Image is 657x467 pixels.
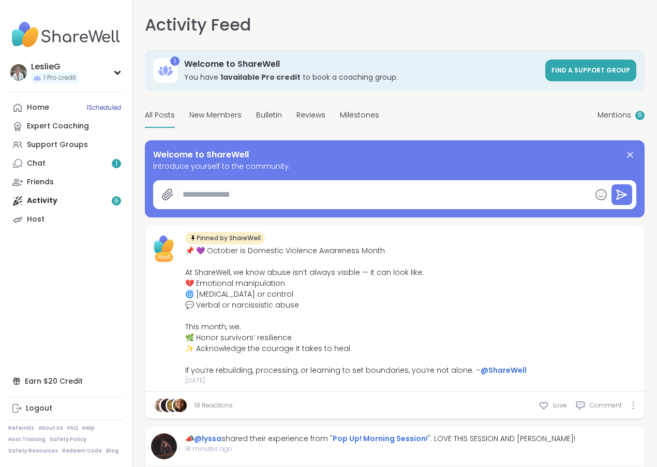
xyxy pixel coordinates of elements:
[8,98,124,117] a: Home1Scheduled
[8,425,34,432] a: Referrals
[598,110,631,121] span: Mentions
[8,117,124,136] a: Expert Coaching
[481,365,527,375] a: @ShareWell
[185,433,575,444] div: 📣 shared their experience from " ": LOVE THIS SESSION AND [PERSON_NAME]!
[8,173,124,192] a: Friends
[151,232,177,258] img: ShareWell
[145,110,175,121] span: All Posts
[170,56,180,66] div: 1
[50,436,86,443] a: Safety Policy
[195,401,233,410] a: 19 Reactions
[67,425,78,432] a: FAQ
[161,399,174,412] img: lyssa
[220,72,301,82] b: 1 available Pro credit
[8,154,124,173] a: Chat1
[27,177,54,187] div: Friends
[185,376,527,385] span: [DATE]
[8,17,124,53] img: ShareWell Nav Logo
[590,401,622,410] span: Comment
[551,66,630,75] span: Find a support group
[8,136,124,154] a: Support Groups
[545,60,636,81] a: Find a support group
[62,447,102,455] a: Redeem Code
[185,444,575,454] span: 18 minutes ago
[8,447,58,455] a: Safety Resources
[340,110,379,121] span: Milestones
[8,210,124,229] a: Host
[27,121,89,132] div: Expert Coaching
[185,232,265,244] div: Pinned by ShareWell
[38,425,63,432] a: About Us
[296,110,325,121] span: Reviews
[167,399,181,412] img: CharityRoss
[155,399,168,412] img: MarciLotter
[27,103,49,113] div: Home
[10,64,27,81] img: LeslieG
[173,399,187,412] img: violetthayley18
[8,399,124,418] a: Logout
[31,61,78,72] div: LeslieG
[26,403,52,414] div: Logout
[553,401,567,410] span: Love
[184,59,539,70] h3: Welcome to ShareWell
[256,110,282,121] span: Bulletin
[106,447,118,455] a: Blog
[638,111,642,120] span: 6
[158,253,170,261] span: Host
[27,140,88,150] div: Support Groups
[194,433,221,444] a: @lyssa
[184,72,539,82] h3: You have to book a coaching group.
[153,161,636,172] span: Introduce yourself to the community.
[115,159,117,168] span: 1
[43,74,76,82] span: 1 Pro credit
[27,214,44,225] div: Host
[8,372,124,390] div: Earn $20 Credit
[86,104,121,112] span: 1 Scheduled
[189,110,242,121] span: New Members
[185,245,527,376] div: 📌 💜 October is Domestic Violence Awareness Month At ShareWell, we know abuse isn’t always visible...
[333,433,428,444] a: Pop Up! Morning Session!
[8,436,46,443] a: Host Training
[151,433,177,459] img: lyssa
[153,149,249,161] span: Welcome to ShareWell
[145,12,251,37] h1: Activity Feed
[27,158,46,169] div: Chat
[82,425,95,432] a: Help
